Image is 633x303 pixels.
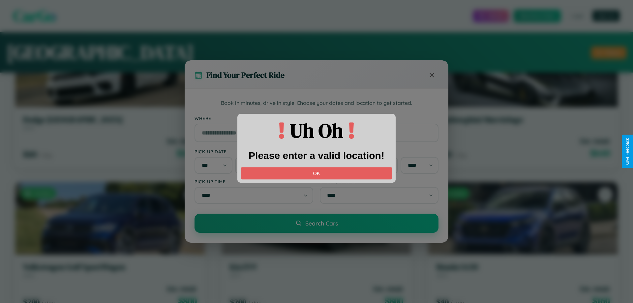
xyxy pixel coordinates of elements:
[195,99,438,107] p: Book in minutes, drive in style. Choose your dates and location to get started.
[320,179,438,184] label: Drop-off Time
[305,220,338,227] span: Search Cars
[195,115,438,121] label: Where
[195,149,313,154] label: Pick-up Date
[206,70,285,80] h3: Find Your Perfect Ride
[320,149,438,154] label: Drop-off Date
[195,179,313,184] label: Pick-up Time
